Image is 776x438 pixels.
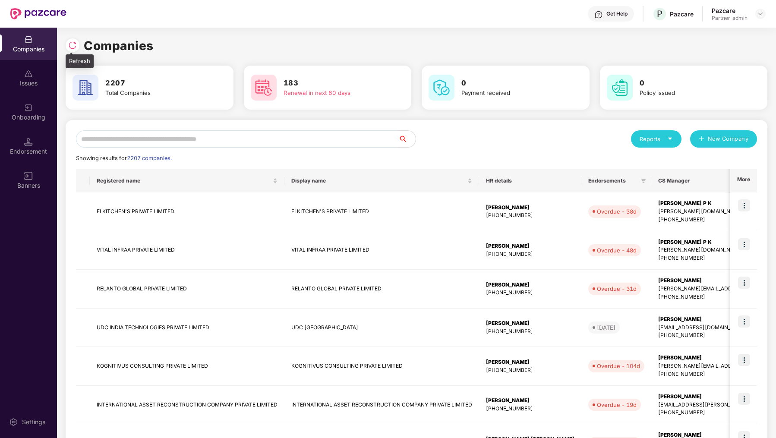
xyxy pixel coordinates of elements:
[699,136,704,143] span: plus
[398,130,416,148] button: search
[284,192,479,231] td: EI KITCHEN'S PRIVATE LIMITED
[597,323,615,332] div: [DATE]
[90,192,284,231] td: EI KITCHEN'S PRIVATE LIMITED
[24,172,33,180] img: svg+xml;base64,PHN2ZyB3aWR0aD0iMTYiIGhlaWdodD0iMTYiIHZpZXdCb3g9IjAgMCAxNiAxNiIgZmlsbD0ibm9uZSIgeG...
[90,270,284,309] td: RELANTO GLOBAL PRIVATE LIMITED
[606,10,628,17] div: Get Help
[284,169,479,192] th: Display name
[730,169,757,192] th: More
[461,78,561,89] h3: 0
[97,177,271,184] span: Registered name
[429,75,454,101] img: svg+xml;base64,PHN2ZyB4bWxucz0iaHR0cDovL3d3dy53My5vcmcvMjAwMC9zdmciIHdpZHRoPSI2MCIgaGVpZ2h0PSI2MC...
[640,135,673,143] div: Reports
[10,8,66,19] img: New Pazcare Logo
[486,250,574,258] div: [PHONE_NUMBER]
[284,386,479,425] td: INTERNATIONAL ASSET RECONSTRUCTION COMPANY PRIVATE LIMITED
[90,347,284,386] td: KOGNITIVUS CONSULTING PRIVATE LIMITED
[597,284,637,293] div: Overdue - 31d
[486,204,574,212] div: [PERSON_NAME]
[639,176,648,186] span: filter
[486,405,574,413] div: [PHONE_NUMBER]
[284,270,479,309] td: RELANTO GLOBAL PRIVATE LIMITED
[738,277,750,289] img: icon
[640,78,740,89] h3: 0
[73,75,98,101] img: svg+xml;base64,PHN2ZyB4bWxucz0iaHR0cDovL3d3dy53My5vcmcvMjAwMC9zdmciIHdpZHRoPSI2MCIgaGVpZ2h0PSI2MC...
[284,309,479,347] td: UDC [GEOGRAPHIC_DATA]
[90,386,284,425] td: INTERNATIONAL ASSET RECONSTRUCTION COMPANY PRIVATE LIMITED
[486,211,574,220] div: [PHONE_NUMBER]
[597,207,637,216] div: Overdue - 38d
[127,155,172,161] span: 2207 companies.
[284,231,479,270] td: VITAL INFRAA PRIVATE LIMITED
[284,347,479,386] td: KOGNITIVUS CONSULTING PRIVATE LIMITED
[486,328,574,336] div: [PHONE_NUMBER]
[284,78,384,89] h3: 183
[398,135,416,142] span: search
[486,242,574,250] div: [PERSON_NAME]
[486,366,574,375] div: [PHONE_NUMBER]
[738,393,750,405] img: icon
[486,358,574,366] div: [PERSON_NAME]
[90,309,284,347] td: UDC INDIA TECHNOLOGIES PRIVATE LIMITED
[84,36,154,55] h1: Companies
[690,130,757,148] button: plusNew Company
[641,178,646,183] span: filter
[757,10,764,17] img: svg+xml;base64,PHN2ZyBpZD0iRHJvcGRvd24tMzJ4MzIiIHhtbG5zPSJodHRwOi8vd3d3LnczLm9yZy8yMDAwL3N2ZyIgd2...
[90,231,284,270] td: VITAL INFRAA PRIVATE LIMITED
[597,362,640,370] div: Overdue - 104d
[24,69,33,78] img: svg+xml;base64,PHN2ZyBpZD0iSXNzdWVzX2Rpc2FibGVkIiB4bWxucz0iaHR0cDovL3d3dy53My5vcmcvMjAwMC9zdmciIH...
[708,135,749,143] span: New Company
[24,35,33,44] img: svg+xml;base64,PHN2ZyBpZD0iQ29tcGFuaWVzIiB4bWxucz0iaHR0cDovL3d3dy53My5vcmcvMjAwMC9zdmciIHdpZHRoPS...
[738,199,750,211] img: icon
[24,138,33,146] img: svg+xml;base64,PHN2ZyB3aWR0aD0iMTQuNSIgaGVpZ2h0PSIxNC41IiB2aWV3Qm94PSIwIDAgMTYgMTYiIGZpbGw9Im5vbm...
[712,6,748,15] div: Pazcare
[251,75,277,101] img: svg+xml;base64,PHN2ZyB4bWxucz0iaHR0cDovL3d3dy53My5vcmcvMjAwMC9zdmciIHdpZHRoPSI2MCIgaGVpZ2h0PSI2MC...
[24,104,33,112] img: svg+xml;base64,PHN2ZyB3aWR0aD0iMjAiIGhlaWdodD0iMjAiIHZpZXdCb3g9IjAgMCAyMCAyMCIgZmlsbD0ibm9uZSIgeG...
[657,9,662,19] span: P
[640,88,740,98] div: Policy issued
[588,177,637,184] span: Endorsements
[284,88,384,98] div: Renewal in next 60 days
[479,169,581,192] th: HR details
[607,75,633,101] img: svg+xml;base64,PHN2ZyB4bWxucz0iaHR0cDovL3d3dy53My5vcmcvMjAwMC9zdmciIHdpZHRoPSI2MCIgaGVpZ2h0PSI2MC...
[105,78,205,89] h3: 2207
[486,397,574,405] div: [PERSON_NAME]
[712,15,748,22] div: Partner_admin
[291,177,466,184] span: Display name
[76,155,172,161] span: Showing results for
[667,136,673,142] span: caret-down
[597,246,637,255] div: Overdue - 48d
[486,281,574,289] div: [PERSON_NAME]
[68,41,77,50] img: svg+xml;base64,PHN2ZyBpZD0iUmVsb2FkLTMyeDMyIiB4bWxucz0iaHR0cDovL3d3dy53My5vcmcvMjAwMC9zdmciIHdpZH...
[738,354,750,366] img: icon
[66,54,94,68] div: Refresh
[90,169,284,192] th: Registered name
[597,400,637,409] div: Overdue - 19d
[738,238,750,250] img: icon
[461,88,561,98] div: Payment received
[19,418,48,426] div: Settings
[105,88,205,98] div: Total Companies
[738,315,750,328] img: icon
[486,289,574,297] div: [PHONE_NUMBER]
[670,10,694,18] div: Pazcare
[486,319,574,328] div: [PERSON_NAME]
[594,10,603,19] img: svg+xml;base64,PHN2ZyBpZD0iSGVscC0zMngzMiIgeG1sbnM9Imh0dHA6Ly93d3cudzMub3JnLzIwMDAvc3ZnIiB3aWR0aD...
[9,418,18,426] img: svg+xml;base64,PHN2ZyBpZD0iU2V0dGluZy0yMHgyMCIgeG1sbnM9Imh0dHA6Ly93d3cudzMub3JnLzIwMDAvc3ZnIiB3aW...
